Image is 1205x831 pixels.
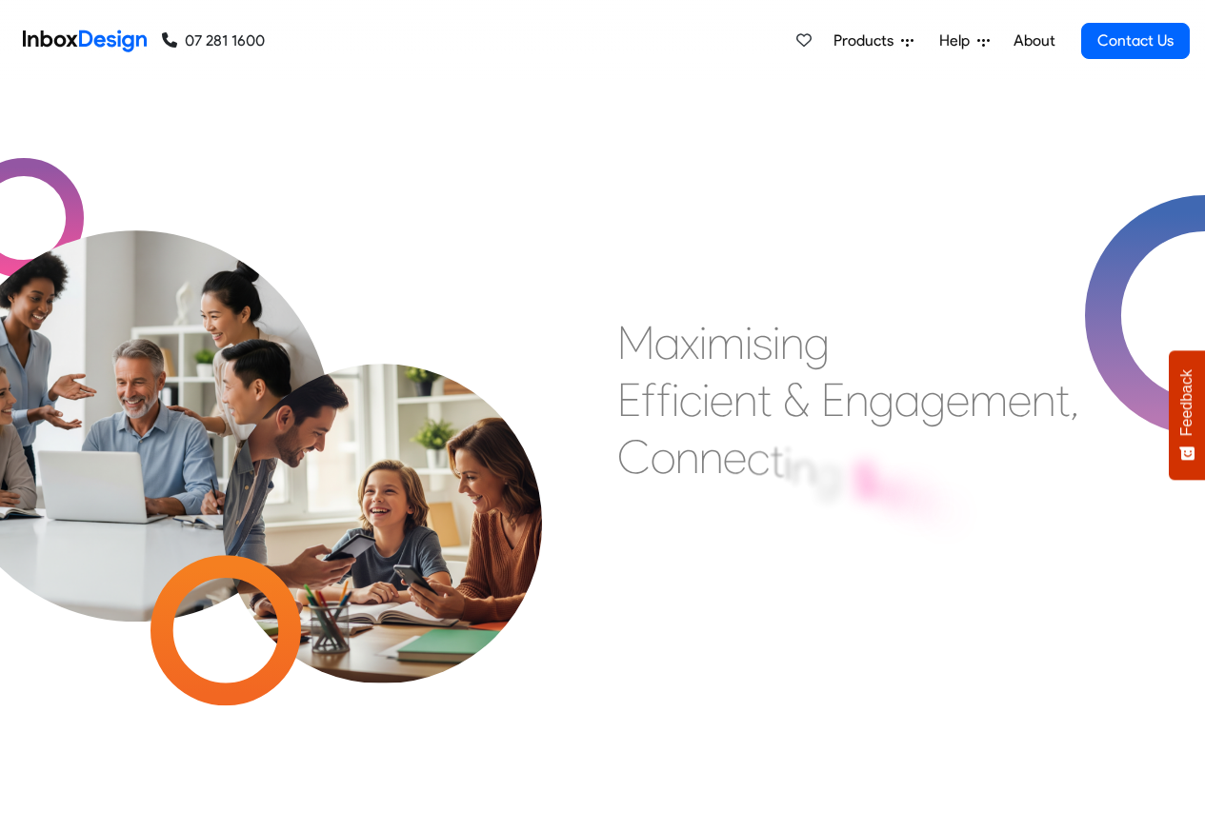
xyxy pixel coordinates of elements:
[869,371,894,428] div: g
[1032,371,1055,428] div: n
[757,371,772,428] div: t
[617,428,651,485] div: C
[932,22,997,60] a: Help
[773,314,780,371] div: i
[672,371,679,428] div: i
[826,22,921,60] a: Products
[1008,22,1060,60] a: About
[804,314,830,371] div: g
[792,440,815,497] div: n
[183,285,582,683] img: parents_with_child.png
[723,428,747,485] div: e
[946,371,970,428] div: e
[641,371,656,428] div: f
[747,429,770,486] div: c
[905,469,932,526] div: h
[970,371,1008,428] div: m
[710,371,733,428] div: e
[821,371,845,428] div: E
[702,371,710,428] div: i
[932,480,958,537] div: o
[894,371,920,428] div: a
[1055,371,1070,428] div: t
[783,371,810,428] div: &
[1169,350,1205,480] button: Feedback - Show survey
[679,371,702,428] div: c
[745,314,753,371] div: i
[1008,371,1032,428] div: e
[753,314,773,371] div: s
[770,432,784,489] div: t
[845,371,869,428] div: n
[699,314,707,371] div: i
[1070,371,1079,428] div: ,
[651,428,675,485] div: o
[675,428,699,485] div: n
[1178,369,1195,436] span: Feedback
[939,30,977,52] span: Help
[680,314,699,371] div: x
[920,371,946,428] div: g
[815,445,841,503] div: g
[617,314,1079,600] div: Maximising Efficient & Engagement, Connecting Schools, Families, and Students.
[699,428,723,485] div: n
[162,30,265,52] a: 07 281 1600
[654,314,680,371] div: a
[707,314,745,371] div: m
[853,452,879,509] div: S
[617,371,641,428] div: E
[733,371,757,428] div: n
[879,460,905,517] div: c
[656,371,672,428] div: f
[833,30,901,52] span: Products
[617,314,654,371] div: M
[780,314,804,371] div: n
[1081,23,1190,59] a: Contact Us
[784,435,792,492] div: i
